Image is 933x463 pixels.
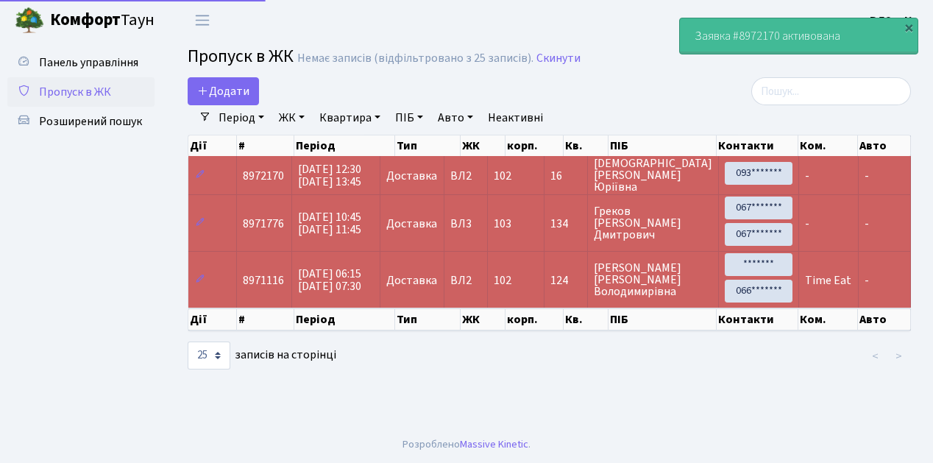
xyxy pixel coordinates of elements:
[39,113,142,130] span: Розширений пошук
[550,275,581,286] span: 124
[50,8,121,32] b: Комфорт
[188,43,294,69] span: Пропуск в ЖК
[313,105,386,130] a: Квартира
[751,77,911,105] input: Пошук...
[298,209,361,238] span: [DATE] 10:45 [DATE] 11:45
[461,135,505,156] th: ЖК
[243,216,284,232] span: 8971776
[505,135,564,156] th: корп.
[594,158,712,193] span: [DEMOGRAPHIC_DATA] [PERSON_NAME] Юріївна
[798,308,858,331] th: Ком.
[298,161,361,190] span: [DATE] 12:30 [DATE] 13:45
[550,170,581,182] span: 16
[184,8,221,32] button: Переключити навігацію
[717,135,798,156] th: Контакти
[865,272,869,289] span: -
[432,105,479,130] a: Авто
[536,52,581,66] a: Скинути
[39,54,138,71] span: Панель управління
[294,135,396,156] th: Період
[870,12,915,29] a: ВЛ2 -. К.
[717,308,798,331] th: Контакти
[494,168,511,184] span: 102
[564,135,608,156] th: Кв.
[395,135,460,156] th: Тип
[594,262,712,297] span: [PERSON_NAME] [PERSON_NAME] Володимирівна
[7,107,155,136] a: Розширений пошук
[865,216,869,232] span: -
[450,218,481,230] span: ВЛ3
[243,168,284,184] span: 8972170
[870,13,915,29] b: ВЛ2 -. К.
[494,216,511,232] span: 103
[594,205,712,241] span: Греков [PERSON_NAME] Дмитрович
[386,275,437,286] span: Доставка
[297,52,533,66] div: Немає записів (відфільтровано з 25 записів).
[901,20,916,35] div: ×
[402,437,531,453] div: Розроблено .
[243,272,284,289] span: 8971116
[188,308,237,331] th: Дії
[858,308,911,331] th: Авто
[460,437,528,452] a: Massive Kinetic
[680,18,918,54] div: Заявка #8972170 активована
[858,135,911,156] th: Авто
[7,48,155,77] a: Панель управління
[273,105,311,130] a: ЖК
[188,135,237,156] th: Дії
[298,266,361,294] span: [DATE] 06:15 [DATE] 07:30
[237,308,294,331] th: #
[805,272,851,289] span: Time Eat
[50,8,155,33] span: Таун
[564,308,608,331] th: Кв.
[15,6,44,35] img: logo.png
[188,77,259,105] a: Додати
[609,308,717,331] th: ПІБ
[237,135,294,156] th: #
[805,216,809,232] span: -
[798,135,858,156] th: Ком.
[450,275,481,286] span: ВЛ2
[482,105,549,130] a: Неактивні
[494,272,511,289] span: 102
[609,135,717,156] th: ПІБ
[294,308,396,331] th: Період
[386,170,437,182] span: Доставка
[505,308,564,331] th: корп.
[213,105,270,130] a: Період
[7,77,155,107] a: Пропуск в ЖК
[461,308,505,331] th: ЖК
[197,83,249,99] span: Додати
[39,84,111,100] span: Пропуск в ЖК
[188,342,336,370] label: записів на сторінці
[389,105,429,130] a: ПІБ
[188,342,230,370] select: записів на сторінці
[550,218,581,230] span: 134
[450,170,481,182] span: ВЛ2
[805,168,809,184] span: -
[386,218,437,230] span: Доставка
[865,168,869,184] span: -
[395,308,460,331] th: Тип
